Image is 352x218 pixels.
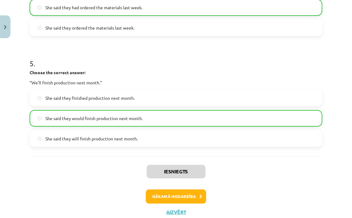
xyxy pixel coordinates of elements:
span: She said they would finish production next month. [45,115,143,122]
img: icon-close-lesson-0947bae3869378f0d4975bcd49f059093ad1ed9edebbc8119c70593378902aed.svg [4,25,6,29]
input: She said they would finish production next month. [38,116,42,120]
input: She said they finished production next month. [38,96,42,100]
span: She said they had ordered the materials last week. [45,4,142,11]
span: She said they ordered the materials last week. [45,25,134,31]
strong: Choose the correct answer: [30,70,85,75]
button: Nākamā nodarbība [146,189,206,204]
input: She said they ordered the materials last week. [38,26,42,30]
p: “We'll finish production next month." [30,79,322,86]
button: Aizvērt [164,209,188,215]
span: She said they finished production next month. [45,95,135,101]
button: Iesniegts [147,165,206,178]
span: She said they will finish production next month. [45,135,138,142]
h1: 5 . [30,48,322,67]
input: She said they will finish production next month. [38,137,42,141]
input: She said they had ordered the materials last week. [38,6,42,10]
